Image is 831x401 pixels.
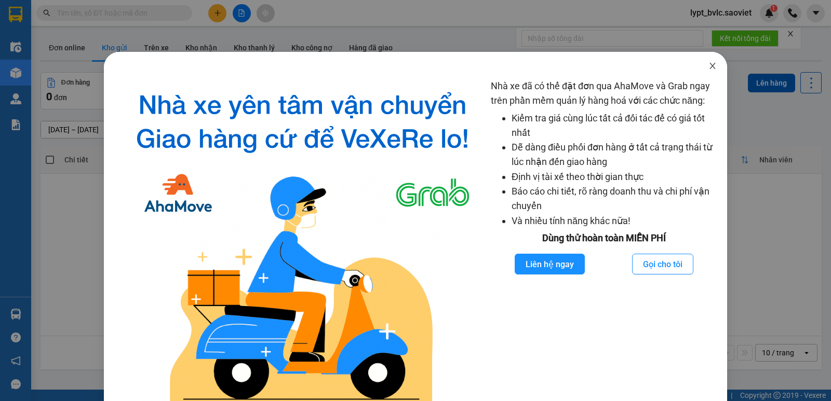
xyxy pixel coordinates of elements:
[512,214,717,228] li: Và nhiều tính năng khác nữa!
[643,258,682,271] span: Gọi cho tôi
[512,170,717,184] li: Định vị tài xế theo thời gian thực
[708,62,717,70] span: close
[512,111,717,141] li: Kiểm tra giá cùng lúc tất cả đối tác để có giá tốt nhất
[526,258,574,271] span: Liên hệ ngay
[632,254,693,274] button: Gọi cho tôi
[698,52,727,81] button: Close
[512,140,717,170] li: Dễ dàng điều phối đơn hàng ở tất cả trạng thái từ lúc nhận đến giao hàng
[491,231,717,245] div: Dùng thử hoàn toàn MIỄN PHÍ
[515,254,585,274] button: Liên hệ ngay
[512,184,717,214] li: Báo cáo chi tiết, rõ ràng doanh thu và chi phí vận chuyển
